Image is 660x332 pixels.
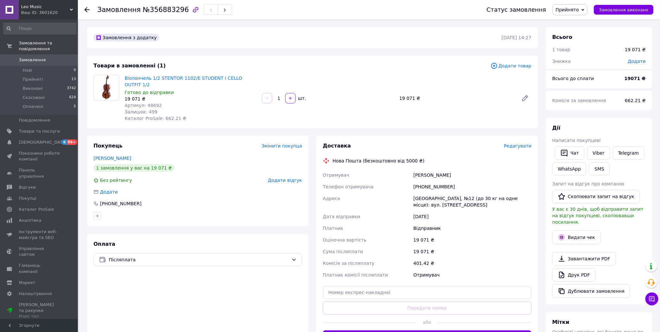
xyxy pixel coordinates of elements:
span: Всього до сплати [552,76,594,81]
span: Післяплата [109,256,289,263]
span: Покупці [19,196,36,201]
div: Повернутися назад [84,6,90,13]
span: Змінити покупця [262,143,302,148]
span: Аналітика [19,218,41,223]
span: Додати відгук [268,178,302,183]
div: 19 071 ₴ [125,96,257,102]
span: [PERSON_NAME] та рахунки [19,302,60,320]
div: [PHONE_NUMBER] [412,181,533,193]
span: Доставка [323,143,351,149]
span: 99+ [67,139,78,145]
span: Оціночна вартість [323,237,366,243]
span: Виконані [23,86,43,91]
span: Гаманець компанії [19,263,60,274]
a: Редагувати [519,92,532,105]
span: 6 [62,139,67,145]
div: [PERSON_NAME] [412,169,533,181]
span: Комісія за післяплату [323,261,374,266]
span: Знижка [552,59,571,64]
span: Каталог ProSale: 662.21 ₴ [125,116,186,121]
span: 662.21 ₴ [625,98,646,103]
span: Скасовані [23,95,45,101]
span: 13 [71,77,76,82]
span: №356883296 [143,6,189,14]
div: 1 замовлення у вас на 19 071 ₴ [93,164,175,172]
div: [PHONE_NUMBER] [99,200,142,207]
span: Платник комісії післяплати [323,272,388,278]
button: Видати чек [552,231,601,244]
span: Покупець [93,143,123,149]
div: Prom топ [19,314,60,319]
div: Замовлення з додатку [93,34,159,41]
span: Платник [323,226,343,231]
span: [DEMOGRAPHIC_DATA] [19,139,67,145]
div: Нова Пошта (безкоштовно від 5000 ₴) [331,158,426,164]
span: Адреса [323,196,340,201]
span: Замовлення та повідомлення [19,40,78,52]
button: Чат з покупцем [645,292,658,305]
span: 0 [74,67,76,73]
span: Замовлення виконано [599,7,648,12]
img: Віолончель 1/2 STENTOR 1102/E STUDENT I CELLO OUTFIT 1/2 [101,75,112,101]
span: Залишок: 499 [125,109,157,114]
div: [GEOGRAPHIC_DATA], №12 (до 30 кг на одне місце): вул. [STREET_ADDRESS] [412,193,533,211]
div: [DATE] [412,211,533,222]
div: 19 071 ₴ [412,234,533,246]
span: Сума післяплати [323,249,363,254]
span: Редагувати [504,143,532,148]
span: Товари та послуги [19,128,60,134]
span: Нові [23,67,32,73]
a: Друк PDF [552,268,595,282]
a: Viber [587,146,610,160]
span: Без рейтингу [100,178,132,183]
span: Прийнято [556,7,579,12]
span: Дії [552,125,560,131]
span: Замовлення [19,57,46,63]
div: Статус замовлення [487,6,546,13]
span: Прийняті [23,77,43,82]
button: Чат [555,146,584,160]
span: 624 [69,95,76,101]
div: 19 071 ₴ [625,46,646,53]
button: SMS [589,162,610,175]
span: Повідомлення [19,117,50,123]
span: Оплачені [23,104,43,110]
span: Телефон отримувача [323,184,373,189]
span: або [417,319,437,326]
input: Номер експрес-накладної [323,286,532,299]
span: Артикул: 48692 [125,103,162,108]
span: Готово до відправки [125,90,174,95]
time: [DATE] 14:27 [502,35,532,40]
input: Пошук [3,23,77,34]
span: Написати покупцеві [552,138,601,143]
span: Каталог ProSale [19,207,54,212]
div: Ваш ID: 3601620 [21,10,78,16]
button: Замовлення виконано [594,5,654,15]
span: 5 [74,104,76,110]
button: Дублювати замовлення [552,284,630,298]
span: Додати товар [491,62,532,69]
span: Отримувач [323,172,349,178]
span: Мітки [552,319,569,325]
span: Запит на відгук про компанію [552,181,624,186]
span: Інструменти веб-майстра та SEO [19,229,60,241]
a: WhatsApp [552,162,586,175]
div: Відправник [412,222,533,234]
a: Завантажити PDF [552,252,616,266]
span: Показники роботи компанії [19,150,60,162]
span: 3742 [67,86,76,91]
span: Комісія за замовлення [552,98,606,103]
span: Leo Music [21,4,70,10]
div: 19 071 ₴ [412,246,533,257]
button: Скопіювати запит на відгук [552,190,640,203]
span: Дата відправки [323,214,360,219]
div: 19 071 ₴ [397,94,516,103]
span: Додати [100,189,118,195]
span: Оплата [93,241,115,247]
span: Додати [628,59,646,64]
span: Панель управління [19,167,60,179]
b: 19071 ₴ [624,76,646,81]
span: Налаштування [19,291,52,297]
span: Управління сайтом [19,246,60,257]
a: Віолончель 1/2 STENTOR 1102/E STUDENT I CELLO OUTFIT 1/2 [125,76,242,87]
